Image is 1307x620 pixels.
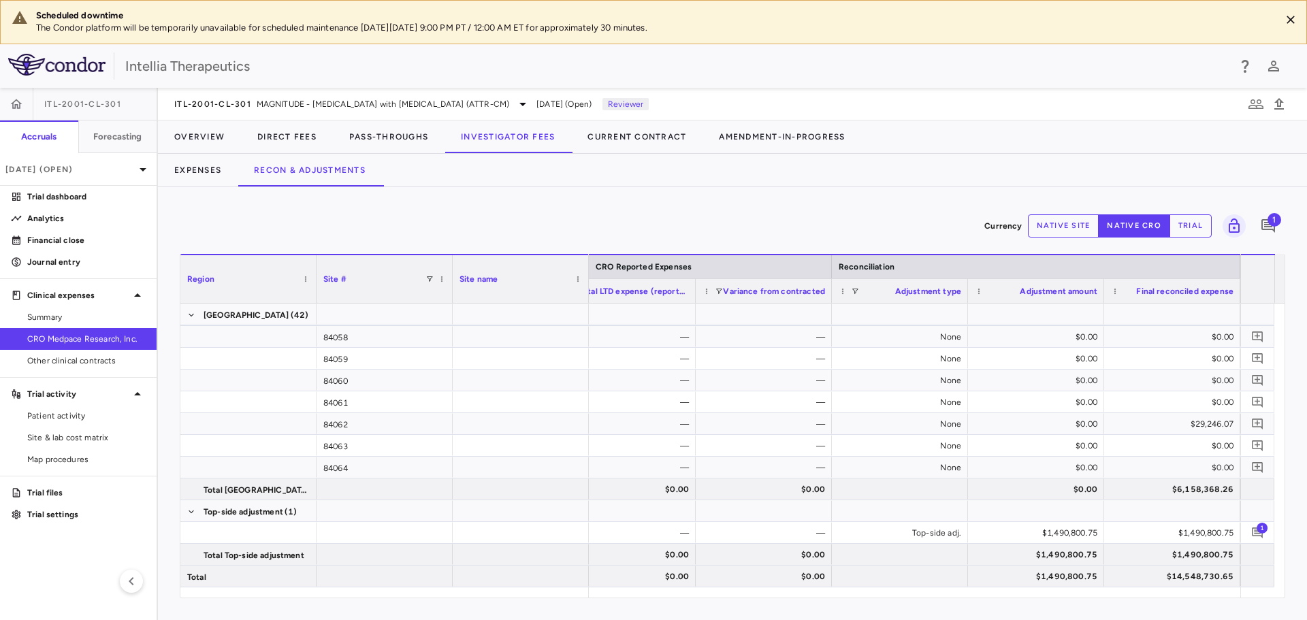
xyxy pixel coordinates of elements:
div: Intellia Therapeutics [125,56,1228,76]
p: The Condor platform will be temporarily unavailable for scheduled maintenance [DATE][DATE] 9:00 P... [36,22,1270,34]
button: Add comment [1248,349,1267,368]
span: [GEOGRAPHIC_DATA] [204,304,289,326]
div: 84061 [317,391,453,412]
div: $0.00 [980,370,1097,391]
div: — [708,522,825,544]
div: 84059 [317,348,453,369]
svg: Add comment [1251,461,1264,474]
p: Financial close [27,234,146,246]
div: None [844,391,961,413]
div: $1,490,800.75 [980,544,1097,566]
div: None [844,435,961,457]
span: Adjustment type [895,287,961,296]
svg: Add comment [1251,395,1264,408]
div: $0.00 [980,348,1097,370]
h6: Accruals [21,131,57,143]
div: $0.00 [572,478,689,500]
div: — [572,370,689,391]
span: Top-side adjustment [204,501,283,523]
div: $0.00 [1116,391,1233,413]
button: Close [1280,10,1301,30]
button: native cro [1098,214,1170,238]
p: Trial activity [27,388,129,400]
svg: Add comment [1251,352,1264,365]
div: 84058 [317,326,453,347]
button: Direct Fees [241,120,333,153]
button: Investigator Fees [445,120,571,153]
div: $0.00 [980,478,1097,500]
span: Total LTD expense (reported) [579,287,689,296]
div: $0.00 [980,435,1097,457]
div: $14,548,730.65 [1116,566,1233,587]
span: [DATE] (Open) [536,98,592,110]
div: $0.00 [1116,326,1233,348]
button: Add comment [1248,414,1267,433]
p: [DATE] (Open) [5,163,135,176]
span: Total [187,566,206,588]
div: — [572,391,689,413]
p: Clinical expenses [27,289,129,301]
div: $0.00 [980,413,1097,435]
div: $0.00 [980,457,1097,478]
div: — [708,391,825,413]
span: Site & lab cost matrix [27,431,146,444]
button: Add comment [1248,523,1267,542]
div: $0.00 [572,566,689,587]
div: — [708,348,825,370]
svg: Add comment [1251,439,1264,452]
span: Map procedures [27,453,146,466]
span: Other clinical contracts [27,355,146,367]
p: Reviewer [602,98,649,110]
div: 84064 [317,457,453,478]
span: MAGNITUDE - [MEDICAL_DATA] with [MEDICAL_DATA] (ATTR-CM) [257,98,509,110]
span: Patient activity [27,410,146,422]
button: Expenses [158,154,238,186]
button: trial [1169,214,1212,238]
span: Final reconciled expense [1136,287,1233,296]
p: Trial dashboard [27,191,146,203]
svg: Add comment [1251,374,1264,387]
button: Add comment [1248,436,1267,455]
p: Trial files [27,487,146,499]
div: $1,490,800.75 [980,522,1097,544]
div: — [572,457,689,478]
div: 84060 [317,370,453,391]
p: Analytics [27,212,146,225]
svg: Add comment [1251,526,1264,539]
div: $1,490,800.75 [980,566,1097,587]
div: None [844,326,961,348]
div: None [844,457,961,478]
button: Add comment [1248,393,1267,411]
div: $0.00 [708,478,825,500]
button: Add comment [1248,327,1267,346]
span: Site name [459,274,498,284]
div: $1,490,800.75 [1116,522,1233,544]
p: Trial settings [27,508,146,521]
div: — [572,413,689,435]
div: Top-side adj. [844,522,961,544]
span: Reconciliation [839,262,894,272]
svg: Add comment [1251,330,1264,343]
div: — [708,370,825,391]
span: Lock grid [1217,214,1246,238]
span: 1 [1257,522,1268,533]
button: Amendment-In-Progress [703,120,861,153]
div: None [844,348,961,370]
span: CRO Reported Expenses [596,262,692,272]
div: $0.00 [1116,348,1233,370]
span: CRO Medpace Research, Inc. [27,333,146,345]
span: ITL-2001-CL-301 [44,99,121,110]
div: $0.00 [1116,370,1233,391]
div: $29,246.07 [1116,413,1233,435]
button: Add comment [1248,458,1267,476]
button: Add comment [1257,214,1280,238]
div: — [572,326,689,348]
div: — [708,326,825,348]
span: Region [187,274,214,284]
button: Pass-Throughs [333,120,445,153]
span: (1) [285,501,297,523]
button: Recon & Adjustments [238,154,382,186]
button: Add comment [1248,371,1267,389]
span: Variance from contracted [723,287,825,296]
button: Overview [158,120,241,153]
